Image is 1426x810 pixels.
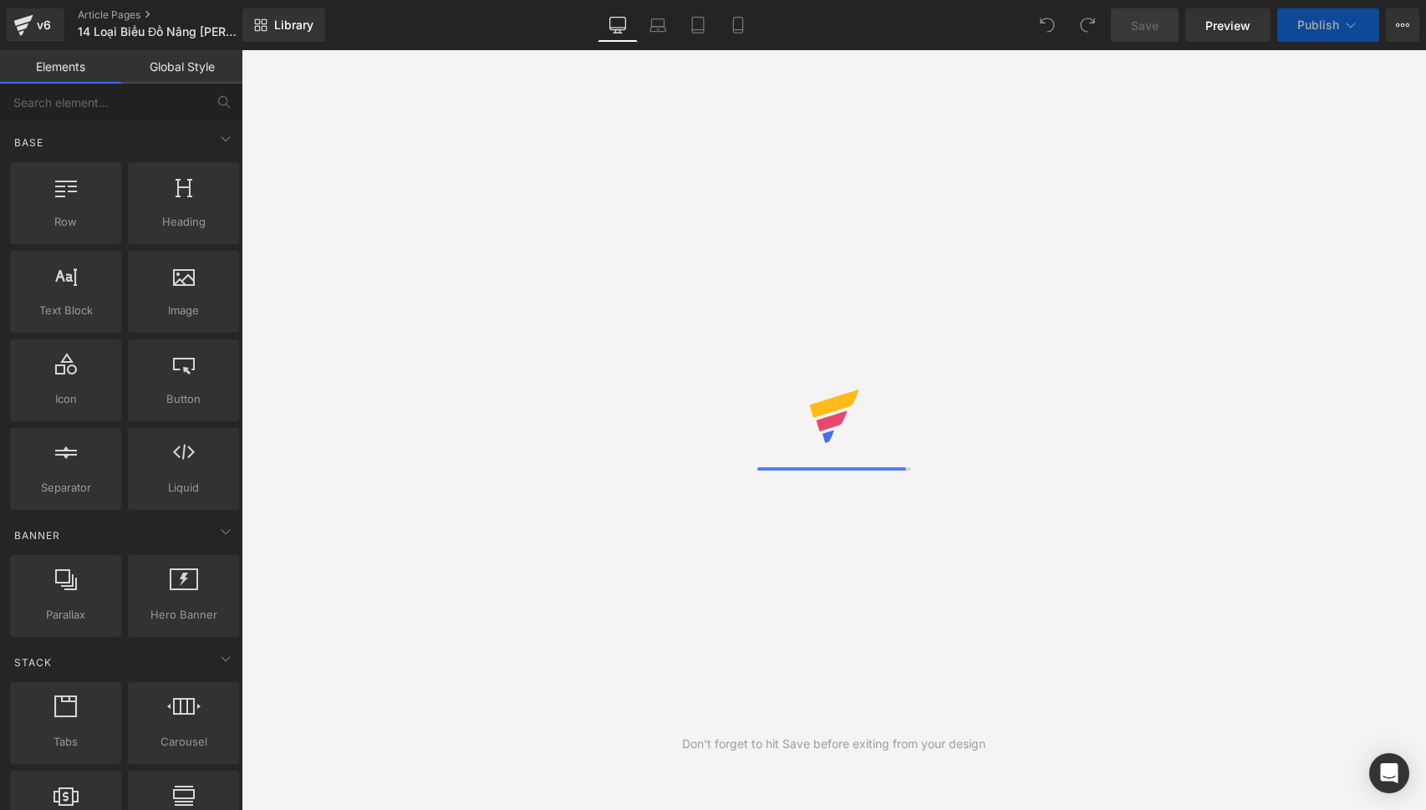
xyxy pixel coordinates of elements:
span: Library [274,18,313,33]
a: Desktop [598,8,638,42]
a: Global Style [121,50,242,84]
span: Tabs [15,733,116,751]
a: New Library [242,8,325,42]
span: Banner [13,527,62,543]
span: Carousel [133,733,234,751]
a: v6 [7,8,64,42]
div: Open Intercom Messenger [1369,753,1409,793]
span: Base [13,135,45,150]
span: Heading [133,213,234,231]
a: Article Pages [78,8,270,22]
span: Publish [1297,18,1339,32]
span: Row [15,213,116,231]
span: Liquid [133,479,234,497]
span: Hero Banner [133,606,234,624]
button: Undo [1031,8,1064,42]
button: More [1386,8,1419,42]
span: Stack [13,655,53,670]
a: Mobile [718,8,758,42]
span: Icon [15,390,116,408]
button: Publish [1277,8,1379,42]
div: Don't forget to hit Save before exiting from your design [682,735,985,753]
span: Text Block [15,302,116,319]
a: Tablet [678,8,718,42]
span: Preview [1205,17,1250,34]
span: Button [133,390,234,408]
span: Image [133,302,234,319]
span: Parallax [15,606,116,624]
div: v6 [33,14,54,36]
a: Preview [1185,8,1271,42]
a: Laptop [638,8,678,42]
span: Save [1131,17,1159,34]
span: 14 Loại Biểu Đồ Nâng [PERSON_NAME] [78,25,238,38]
span: Separator [15,479,116,497]
button: Redo [1071,8,1104,42]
